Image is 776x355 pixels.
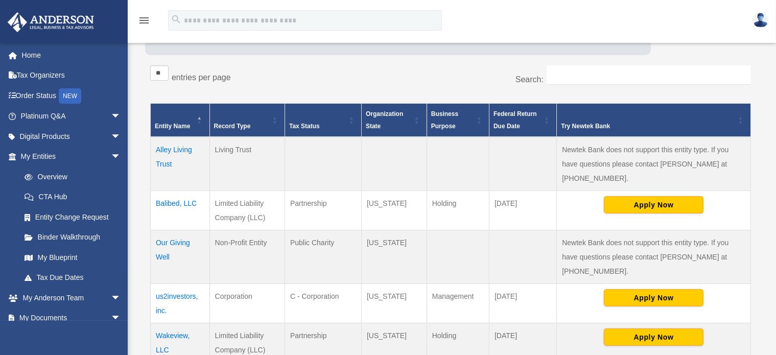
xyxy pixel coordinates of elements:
[489,191,557,230] td: [DATE]
[366,110,403,130] span: Organization State
[557,230,751,283] td: Newtek Bank does not support this entity type. If you have questions please contact [PERSON_NAME]...
[151,230,210,283] td: Our Giving Well
[431,110,458,130] span: Business Purpose
[14,207,131,227] a: Entity Change Request
[7,288,136,308] a: My Anderson Teamarrow_drop_down
[111,308,131,329] span: arrow_drop_down
[427,191,489,230] td: Holding
[7,126,136,147] a: Digital Productsarrow_drop_down
[7,106,136,127] a: Platinum Q&Aarrow_drop_down
[59,88,81,104] div: NEW
[753,13,768,28] img: User Pic
[561,120,735,132] div: Try Newtek Bank
[111,106,131,127] span: arrow_drop_down
[14,247,131,268] a: My Blueprint
[557,103,751,137] th: Try Newtek Bank : Activate to sort
[7,85,136,106] a: Order StatusNEW
[14,167,126,187] a: Overview
[604,328,703,346] button: Apply Now
[138,14,150,27] i: menu
[14,268,131,288] a: Tax Due Dates
[427,283,489,323] td: Management
[493,110,537,130] span: Federal Return Due Date
[14,227,131,248] a: Binder Walkthrough
[557,137,751,191] td: Newtek Bank does not support this entity type. If you have questions please contact [PERSON_NAME]...
[289,123,320,130] span: Tax Status
[285,283,362,323] td: C - Corporation
[604,289,703,306] button: Apply Now
[172,73,231,82] label: entries per page
[7,65,136,86] a: Tax Organizers
[489,283,557,323] td: [DATE]
[151,191,210,230] td: Balibed, LLC
[111,126,131,147] span: arrow_drop_down
[155,123,190,130] span: Entity Name
[151,103,210,137] th: Entity Name: Activate to invert sorting
[209,191,285,230] td: Limited Liability Company (LLC)
[515,75,544,84] label: Search:
[285,103,362,137] th: Tax Status: Activate to sort
[285,230,362,283] td: Public Charity
[138,18,150,27] a: menu
[489,103,557,137] th: Federal Return Due Date: Activate to sort
[7,45,136,65] a: Home
[604,196,703,214] button: Apply Now
[362,103,427,137] th: Organization State: Activate to sort
[111,147,131,168] span: arrow_drop_down
[209,137,285,191] td: Living Trust
[151,137,210,191] td: Alley Living Trust
[209,230,285,283] td: Non-Profit Entity
[7,147,131,167] a: My Entitiesarrow_drop_down
[111,288,131,309] span: arrow_drop_down
[362,283,427,323] td: [US_STATE]
[285,191,362,230] td: Partnership
[209,283,285,323] td: Corporation
[362,191,427,230] td: [US_STATE]
[151,283,210,323] td: us2investors, inc.
[7,308,136,328] a: My Documentsarrow_drop_down
[171,14,182,25] i: search
[209,103,285,137] th: Record Type: Activate to sort
[214,123,251,130] span: Record Type
[362,230,427,283] td: [US_STATE]
[5,12,97,32] img: Anderson Advisors Platinum Portal
[14,187,131,207] a: CTA Hub
[427,103,489,137] th: Business Purpose: Activate to sort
